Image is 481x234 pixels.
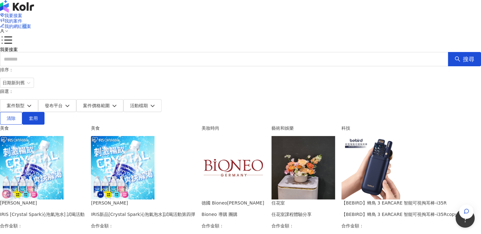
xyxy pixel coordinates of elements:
[341,136,405,199] img: 【BEBIRD】蜂鳥 3 EARCARE 智能可視掏耳棒-i35R
[202,136,265,199] img: 百妮保濕逆齡美白系列
[91,125,195,132] div: 美食
[91,199,195,206] div: [PERSON_NAME]
[91,136,155,199] img: Crystal Spark 沁泡氣泡水
[7,116,16,121] span: 清除
[341,222,457,229] p: 合作金額：
[4,24,31,29] span: 我的網紅檔案
[271,125,335,132] div: 藝術和娛樂
[271,136,335,199] img: 插花互惠體驗
[4,13,22,18] span: 我要接案
[38,99,76,112] button: 發布平台
[271,222,335,229] p: 合作金額：
[456,209,475,228] iframe: Help Scout Beacon - Open
[4,18,22,23] span: 我的案件
[448,52,481,66] button: 搜尋
[83,103,110,108] span: 案件價格範圍
[123,99,161,112] button: 活動檔期
[463,56,474,63] span: 搜尋
[341,199,457,206] div: 【BEBIRD】蜂鳥 3 EARCARE 智能可視掏耳棒-i35R
[91,211,195,218] div: IRIS新品[Crystal Spark沁泡氣泡水]試喝活動第四彈
[341,211,457,218] div: 【BEBIRD】蜂鳥 3 EARCARE 智能可視掏耳棒-i35Rcopy
[3,78,31,88] span: 日期新到舊
[29,116,38,121] span: 套用
[91,222,195,229] p: 合作金額：
[76,99,123,112] button: 案件價格範圍
[341,125,457,132] div: 科技
[202,222,265,229] p: 合作金額：
[130,103,148,108] span: 活動檔期
[271,199,335,206] div: 任花室
[22,112,45,125] button: 套用
[45,103,63,108] span: 發布平台
[202,199,265,206] div: 德國 Bioneo[PERSON_NAME]
[202,125,265,132] div: 美妝時尚
[202,211,265,218] div: Bioneo 導購 團購
[455,56,460,62] span: search
[7,103,24,108] span: 案件類型
[271,211,335,218] div: 任花室課程體驗分享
